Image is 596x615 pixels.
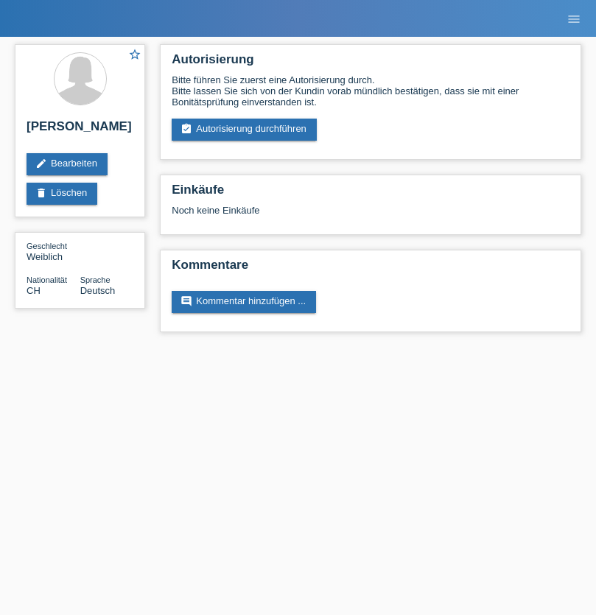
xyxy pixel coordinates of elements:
[35,187,47,199] i: delete
[172,52,569,74] h2: Autorisierung
[27,240,80,262] div: Weiblich
[128,48,141,63] a: star_border
[180,123,192,135] i: assignment_turned_in
[80,275,111,284] span: Sprache
[172,119,317,141] a: assignment_turned_inAutorisierung durchführen
[27,285,41,296] span: Schweiz
[27,275,67,284] span: Nationalität
[128,48,141,61] i: star_border
[172,183,569,205] h2: Einkäufe
[27,183,97,205] a: deleteLöschen
[559,14,589,23] a: menu
[35,158,47,169] i: edit
[172,291,316,313] a: commentKommentar hinzufügen ...
[80,285,116,296] span: Deutsch
[172,258,569,280] h2: Kommentare
[567,12,581,27] i: menu
[27,242,67,250] span: Geschlecht
[180,295,192,307] i: comment
[27,153,108,175] a: editBearbeiten
[172,74,569,108] div: Bitte führen Sie zuerst eine Autorisierung durch. Bitte lassen Sie sich von der Kundin vorab münd...
[172,205,569,227] div: Noch keine Einkäufe
[27,119,133,141] h2: [PERSON_NAME]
